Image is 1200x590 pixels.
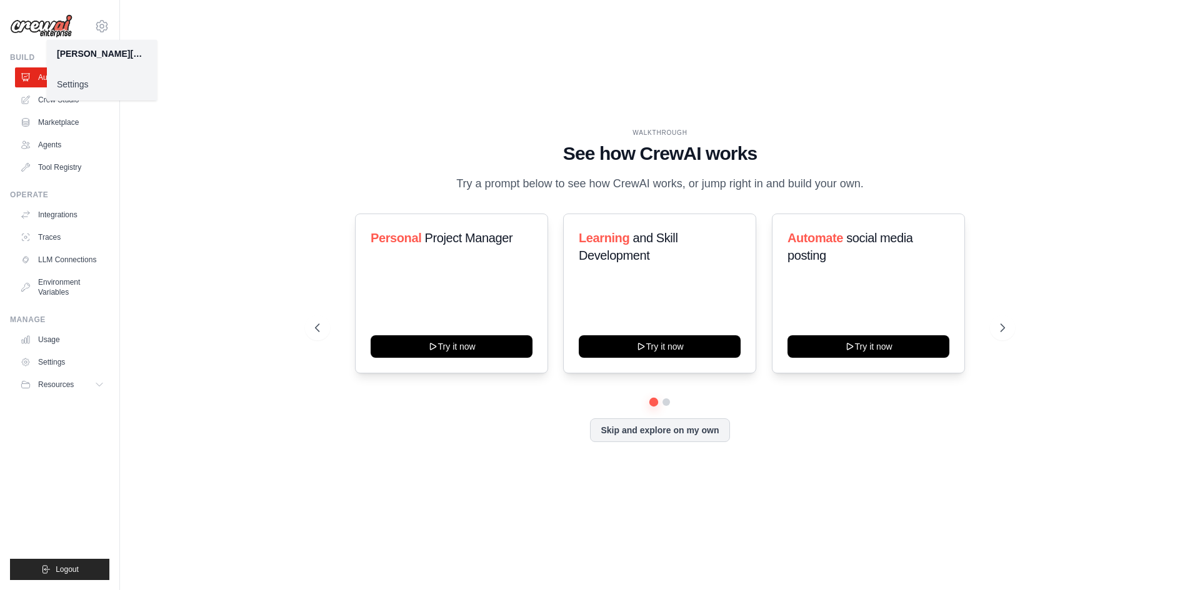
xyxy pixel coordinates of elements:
[15,112,109,132] a: Marketplace
[450,175,870,193] p: Try a prompt below to see how CrewAI works, or jump right in and build your own.
[315,128,1005,137] div: WALKTHROUGH
[1137,530,1200,590] iframe: Chat Widget
[787,335,949,358] button: Try it now
[15,272,109,302] a: Environment Variables
[10,52,109,62] div: Build
[57,47,147,60] div: [PERSON_NAME][EMAIL_ADDRESS][DOMAIN_NAME]
[15,157,109,177] a: Tool Registry
[15,227,109,247] a: Traces
[787,231,913,262] span: social media posting
[15,67,109,87] a: Automations
[590,418,729,442] button: Skip and explore on my own
[15,330,109,350] a: Usage
[371,231,421,245] span: Personal
[10,190,109,200] div: Operate
[371,335,532,358] button: Try it now
[15,205,109,225] a: Integrations
[15,90,109,110] a: Crew Studio
[38,380,74,390] span: Resources
[10,315,109,325] div: Manage
[56,564,79,574] span: Logout
[15,250,109,270] a: LLM Connections
[579,231,677,262] span: and Skill Development
[424,231,512,245] span: Project Manager
[47,73,157,96] a: Settings
[315,142,1005,165] h1: See how CrewAI works
[579,231,629,245] span: Learning
[787,231,843,245] span: Automate
[15,375,109,395] button: Resources
[15,352,109,372] a: Settings
[10,14,72,38] img: Logo
[579,335,741,358] button: Try it now
[10,559,109,580] button: Logout
[15,135,109,155] a: Agents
